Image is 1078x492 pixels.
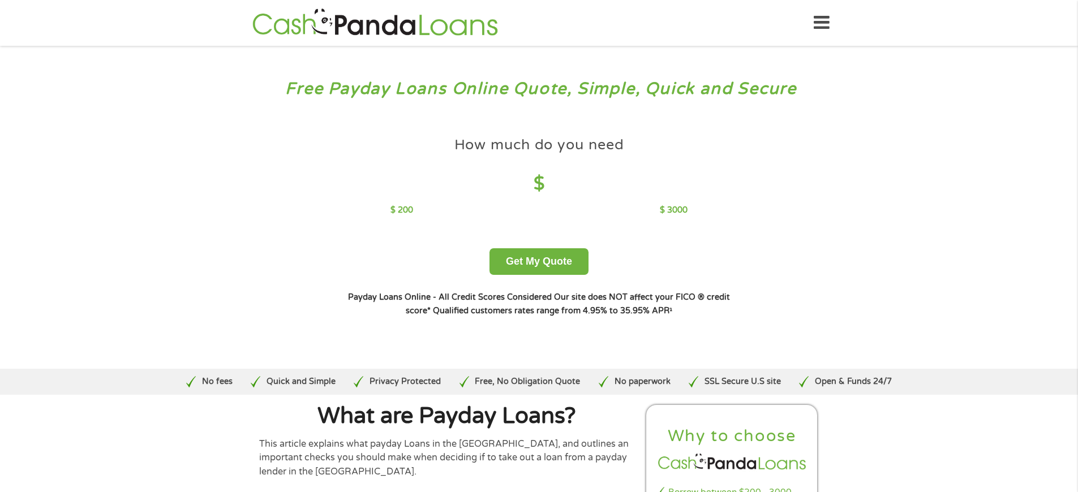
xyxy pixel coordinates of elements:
h2: Why to choose [656,426,809,447]
strong: Our site does NOT affect your FICO ® credit score* [406,292,730,316]
strong: Qualified customers rates range from 4.95% to 35.95% APR¹ [433,306,672,316]
h1: What are Payday Loans? [259,405,635,428]
p: Privacy Protected [370,376,441,388]
p: $ 200 [390,204,413,217]
p: Free, No Obligation Quote [475,376,580,388]
h4: $ [390,172,688,196]
p: Quick and Simple [267,376,336,388]
h3: Free Payday Loans Online Quote, Simple, Quick and Secure [33,79,1046,100]
p: No fees [202,376,233,388]
p: No paperwork [615,376,671,388]
h4: How much do you need [454,136,624,154]
p: SSL Secure U.S site [705,376,781,388]
strong: Payday Loans Online - All Credit Scores Considered [348,292,552,302]
p: Open & Funds 24/7 [815,376,892,388]
button: Get My Quote [489,248,589,275]
p: $ 3000 [660,204,688,217]
img: GetLoanNow Logo [249,7,501,39]
p: This article explains what payday Loans in the [GEOGRAPHIC_DATA], and outlines an important check... [259,437,635,478]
